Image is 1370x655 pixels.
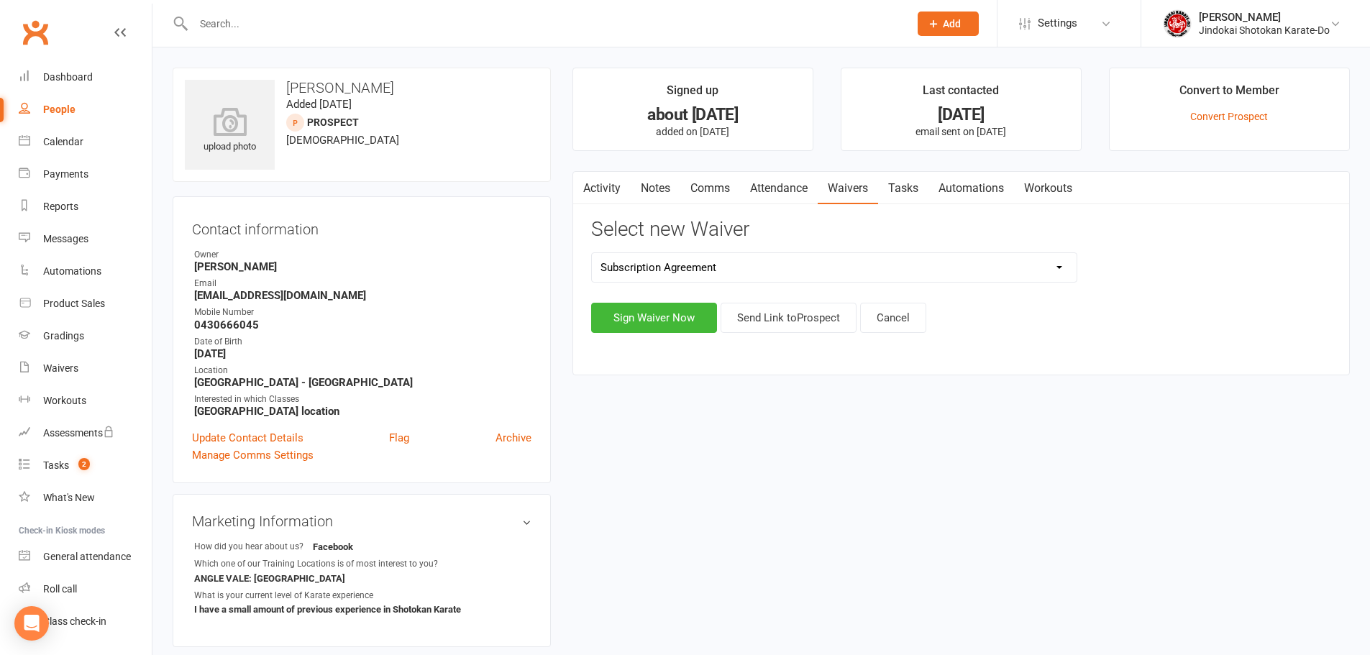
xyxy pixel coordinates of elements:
[19,126,152,158] a: Calendar
[194,364,531,377] div: Location
[194,540,313,554] div: How did you hear about us?
[194,573,345,584] strong: ANGLE VALE: [GEOGRAPHIC_DATA]
[1190,111,1268,122] a: Convert Prospect
[631,172,680,205] a: Notes
[194,604,461,615] strong: I have a small amount of previous experience in Shotokan Karate
[194,319,531,331] strong: 0430666045
[19,449,152,482] a: Tasks 2
[740,172,818,205] a: Attendance
[194,376,531,389] strong: [GEOGRAPHIC_DATA] - [GEOGRAPHIC_DATA]
[19,93,152,126] a: People
[43,104,76,115] div: People
[918,12,979,36] button: Add
[194,277,531,290] div: Email
[586,107,800,122] div: about [DATE]
[194,557,438,571] div: Which one of our Training Locations is of most interest to you?
[19,352,152,385] a: Waivers
[1199,24,1330,37] div: Jindokai Shotokan Karate-Do
[43,168,88,180] div: Payments
[43,583,77,595] div: Roll call
[43,459,69,471] div: Tasks
[78,458,90,470] span: 2
[307,116,359,128] snap: prospect
[194,347,531,360] strong: [DATE]
[43,551,131,562] div: General attendance
[194,306,531,319] div: Mobile Number
[19,61,152,93] a: Dashboard
[192,513,531,529] h3: Marketing Information
[818,172,878,205] a: Waivers
[43,330,84,342] div: Gradings
[286,134,399,147] span: [DEMOGRAPHIC_DATA]
[680,172,740,205] a: Comms
[189,14,899,34] input: Search...
[19,541,152,573] a: General attendance kiosk mode
[17,14,53,50] a: Clubworx
[43,492,95,503] div: What's New
[43,395,86,406] div: Workouts
[192,429,303,446] a: Update Contact Details
[591,219,1331,241] h3: Select new Waiver
[194,289,531,302] strong: [EMAIL_ADDRESS][DOMAIN_NAME]
[19,320,152,352] a: Gradings
[43,233,88,244] div: Messages
[721,303,857,333] button: Send Link toProspect
[192,446,314,464] a: Manage Comms Settings
[1199,11,1330,24] div: [PERSON_NAME]
[878,172,928,205] a: Tasks
[943,18,961,29] span: Add
[19,158,152,191] a: Payments
[854,107,1068,122] div: [DATE]
[928,172,1014,205] a: Automations
[194,405,531,418] strong: [GEOGRAPHIC_DATA] location
[19,573,152,605] a: Roll call
[194,248,531,262] div: Owner
[586,126,800,137] p: added on [DATE]
[19,223,152,255] a: Messages
[192,216,531,237] h3: Contact information
[860,303,926,333] button: Cancel
[1038,7,1077,40] span: Settings
[43,615,106,627] div: Class check-in
[591,303,717,333] button: Sign Waiver Now
[19,605,152,638] a: Class kiosk mode
[185,80,539,96] h3: [PERSON_NAME]
[1014,172,1082,205] a: Workouts
[1163,9,1192,38] img: thumb_image1661986740.png
[43,201,78,212] div: Reports
[496,429,531,446] a: Archive
[286,98,352,111] time: Added [DATE]
[573,172,631,205] a: Activity
[194,260,531,273] strong: [PERSON_NAME]
[389,429,409,446] a: Flag
[43,427,114,439] div: Assessments
[14,606,49,641] div: Open Intercom Messenger
[43,136,83,147] div: Calendar
[194,335,531,349] div: Date of Birth
[19,191,152,223] a: Reports
[19,255,152,288] a: Automations
[185,107,275,155] div: upload photo
[19,482,152,514] a: What's New
[313,541,396,552] strong: Facebook
[923,81,999,107] div: Last contacted
[1179,81,1279,107] div: Convert to Member
[667,81,718,107] div: Signed up
[19,385,152,417] a: Workouts
[43,362,78,374] div: Waivers
[19,417,152,449] a: Assessments
[19,288,152,320] a: Product Sales
[854,126,1068,137] p: email sent on [DATE]
[194,393,531,406] div: Interested in which Classes
[43,265,101,277] div: Automations
[43,71,93,83] div: Dashboard
[194,589,373,603] div: What is your current level of Karate experience
[43,298,105,309] div: Product Sales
